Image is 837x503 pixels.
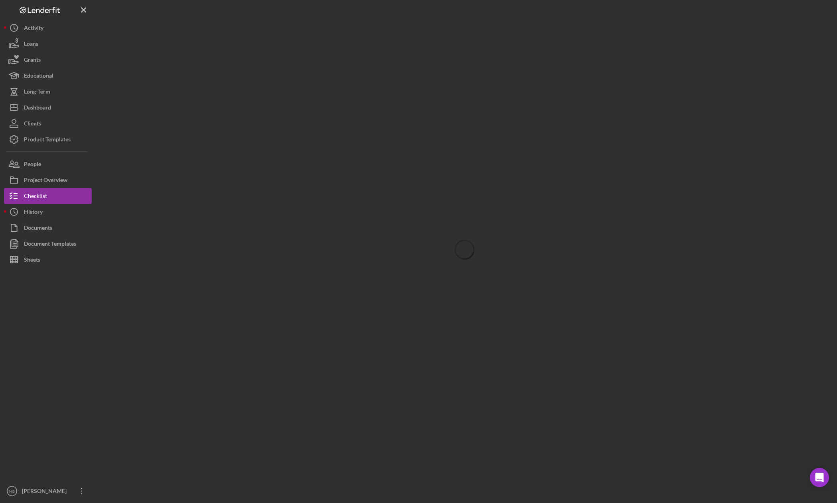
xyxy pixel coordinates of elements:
button: History [4,204,92,220]
button: Dashboard [4,100,92,115]
button: NG[PERSON_NAME] [4,483,92,499]
div: Activity [24,20,43,38]
div: Project Overview [24,172,67,190]
button: Checklist [4,188,92,204]
div: Loans [24,36,38,54]
button: Clients [4,115,92,131]
div: Documents [24,220,52,238]
button: Product Templates [4,131,92,147]
div: Document Templates [24,236,76,254]
button: Grants [4,52,92,68]
div: People [24,156,41,174]
div: History [24,204,43,222]
div: Clients [24,115,41,133]
div: Open Intercom Messenger [810,468,829,487]
button: Document Templates [4,236,92,252]
button: Project Overview [4,172,92,188]
div: Dashboard [24,100,51,117]
div: Product Templates [24,131,71,149]
button: Activity [4,20,92,36]
div: Checklist [24,188,47,206]
button: Long-Term [4,84,92,100]
button: Documents [4,220,92,236]
button: People [4,156,92,172]
div: Long-Term [24,84,50,102]
div: Sheets [24,252,40,270]
div: Grants [24,52,41,70]
button: Educational [4,68,92,84]
div: [PERSON_NAME] [20,483,72,501]
text: NG [9,489,15,493]
button: Sheets [4,252,92,268]
div: Educational [24,68,53,86]
button: Loans [4,36,92,52]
